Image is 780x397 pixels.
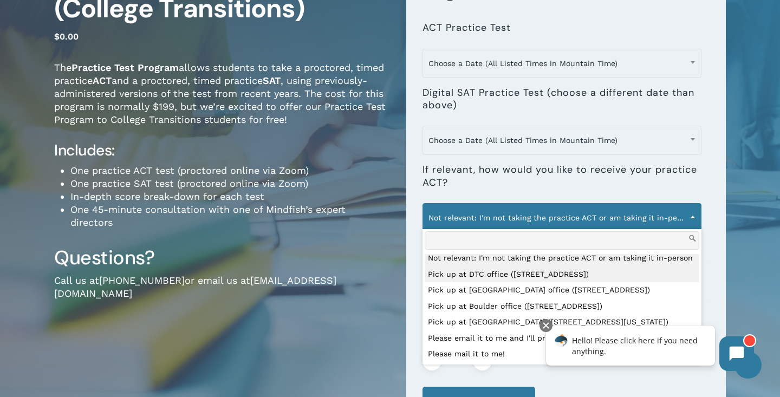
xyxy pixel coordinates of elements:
span: $ [54,31,60,42]
li: Please email it to me and I'll print at home. [425,330,699,347]
span: Choose a Date (All Listed Times in Mountain Time) [422,49,701,78]
h3: Questions? [54,245,390,270]
strong: Practice Test Program [71,62,179,73]
strong: ACT [93,75,112,86]
span: Not relevant: I'm not taking the practice ACT or am taking it in-person [422,203,701,232]
a: [PHONE_NUMBER] [99,275,185,286]
li: Pick up at Boulder office ([STREET_ADDRESS]) [425,298,699,315]
li: One practice SAT test (proctored online via Zoom) [70,177,390,190]
li: Pick up at DTC office ([STREET_ADDRESS]) [425,266,699,283]
li: One practice ACT test (proctored online via Zoom) [70,164,390,177]
strong: SAT [263,75,281,86]
li: Pick up at [GEOGRAPHIC_DATA] ([STREET_ADDRESS][US_STATE]) [425,314,699,330]
li: Please mail it to me! [425,346,699,362]
h4: Includes: [54,141,390,160]
p: The allows students to take a proctored, timed practice and a proctored, timed practice , using p... [54,61,390,141]
li: Pick up at [GEOGRAPHIC_DATA] office ([STREET_ADDRESS]) [425,282,699,298]
li: One 45-minute consultation with one of Mindfish’s expert directors [70,203,390,229]
span: Choose a Date (All Listed Times in Mountain Time) [422,126,701,155]
iframe: Chatbot [535,317,765,382]
bdi: 0.00 [54,31,79,42]
label: ACT Practice Test [422,22,511,34]
span: Not relevant: I'm not taking the practice ACT or am taking it in-person [423,206,701,229]
p: Call us at or email us at [54,274,390,315]
label: Digital SAT Practice Test (choose a different date than above) [422,87,701,112]
label: If relevant, how would you like to receive your practice ACT? [422,164,701,189]
span: Choose a Date (All Listed Times in Mountain Time) [423,52,701,75]
span: Choose a Date (All Listed Times in Mountain Time) [423,129,701,152]
li: Not relevant: I'm not taking the practice ACT or am taking it in-person [425,250,699,266]
li: In-depth score break-down for each test [70,190,390,203]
